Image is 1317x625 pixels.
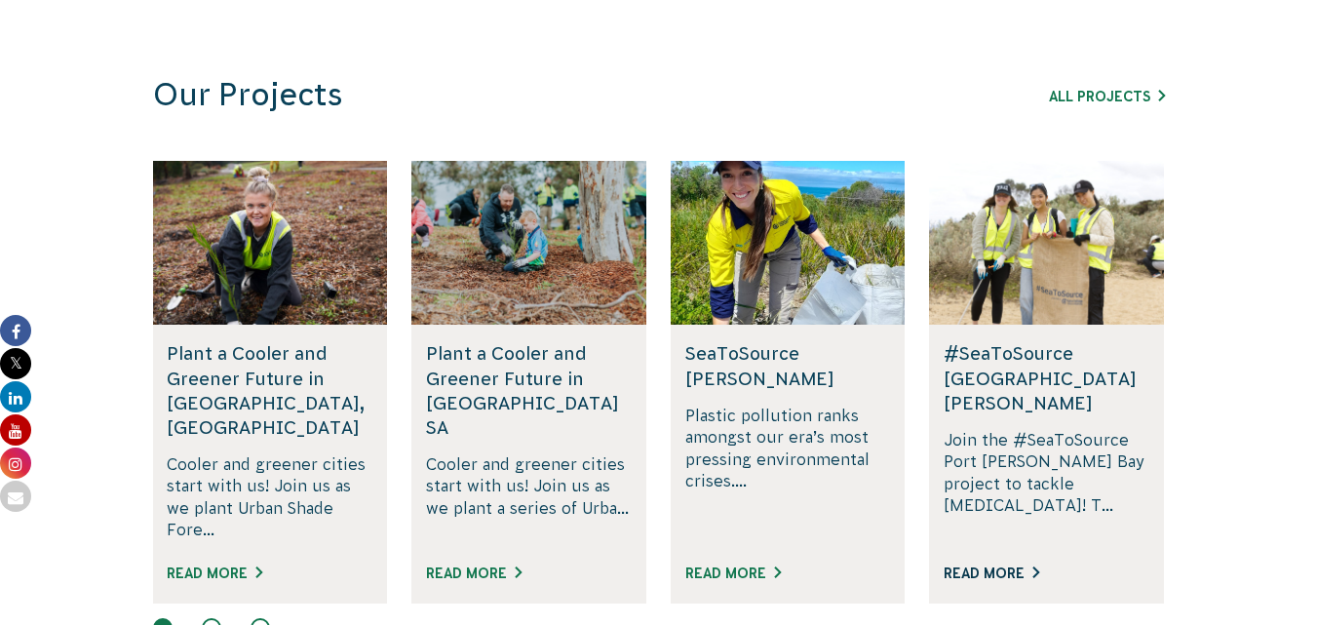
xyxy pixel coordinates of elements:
p: Cooler and greener cities start with us! Join us as we plant a series of Urba... [426,453,632,541]
a: Read More [685,566,781,581]
h5: Plant a Cooler and Greener Future in [GEOGRAPHIC_DATA], [GEOGRAPHIC_DATA] [167,341,372,440]
a: All Projects [1049,89,1165,104]
p: Plastic pollution ranks amongst our era’s most pressing environmental crises.... [685,405,891,541]
p: Join the #SeaToSource Port [PERSON_NAME] Bay project to tackle [MEDICAL_DATA]! T... [944,429,1149,541]
h5: #SeaToSource [GEOGRAPHIC_DATA][PERSON_NAME] [944,341,1149,415]
h5: SeaToSource [PERSON_NAME] [685,341,891,390]
h5: Plant a Cooler and Greener Future in [GEOGRAPHIC_DATA] SA [426,341,632,440]
a: Read More [944,566,1039,581]
a: Read More [426,566,522,581]
p: Cooler and greener cities start with us! Join us as we plant Urban Shade Fore... [167,453,372,541]
h3: Our Projects [153,76,902,114]
a: Read More [167,566,262,581]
